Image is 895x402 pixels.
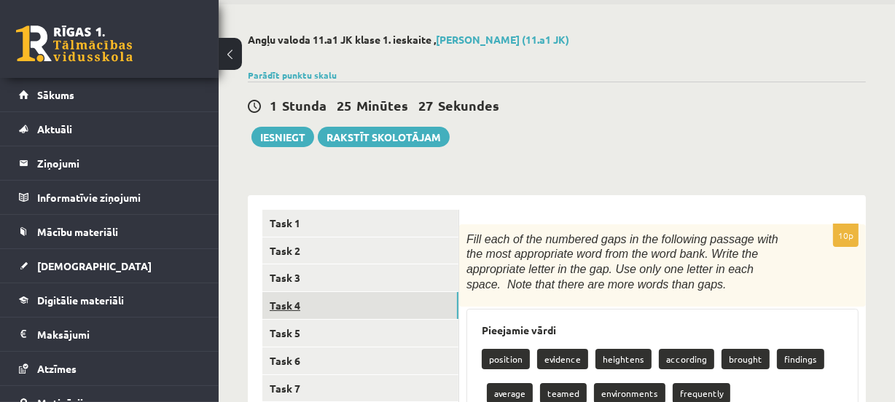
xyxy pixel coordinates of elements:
legend: Informatīvie ziņojumi [37,181,200,214]
a: Rakstīt skolotājam [318,127,450,147]
span: [DEMOGRAPHIC_DATA] [37,259,152,272]
legend: Maksājumi [37,318,200,351]
a: Task 1 [262,210,458,237]
a: Digitālie materiāli [19,283,200,317]
a: Parādīt punktu skalu [248,69,337,81]
a: Ziņojumi [19,146,200,180]
p: findings [777,349,824,369]
a: Informatīvie ziņojumi [19,181,200,214]
h3: Pieejamie vārdi [482,324,843,336]
span: Aktuāli [37,122,72,135]
span: 25 [337,97,351,114]
p: position [482,349,530,369]
button: Iesniegt [251,127,314,147]
a: Task 6 [262,347,458,374]
a: Task 5 [262,320,458,347]
span: Atzīmes [37,362,77,375]
a: Mācību materiāli [19,215,200,248]
a: Task 4 [262,292,458,319]
span: Sākums [37,88,74,101]
legend: Ziņojumi [37,146,200,180]
span: Stunda [282,97,327,114]
a: [PERSON_NAME] (11.a1 JK) [436,33,569,46]
p: according [659,349,714,369]
p: evidence [537,349,588,369]
a: Task 3 [262,264,458,291]
h2: Angļu valoda 11.a1 JK klase 1. ieskaite , [248,33,866,46]
span: Digitālie materiāli [37,293,124,307]
a: Rīgas 1. Tālmācības vidusskola [16,25,133,62]
span: Sekundes [438,97,499,114]
span: Fill each of the numbered gaps in the following passage with the most appropriate word from the w... [466,233,778,291]
span: 27 [418,97,433,114]
a: Sākums [19,78,200,111]
a: Task 2 [262,237,458,264]
span: Mācību materiāli [37,225,118,238]
span: 1 [270,97,277,114]
p: brought [722,349,770,369]
a: Atzīmes [19,352,200,385]
a: Aktuāli [19,112,200,146]
p: heightens [595,349,652,369]
a: [DEMOGRAPHIC_DATA] [19,249,200,283]
span: Minūtes [356,97,408,114]
a: Task 7 [262,375,458,402]
p: 10p [833,224,859,247]
a: Maksājumi [19,318,200,351]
